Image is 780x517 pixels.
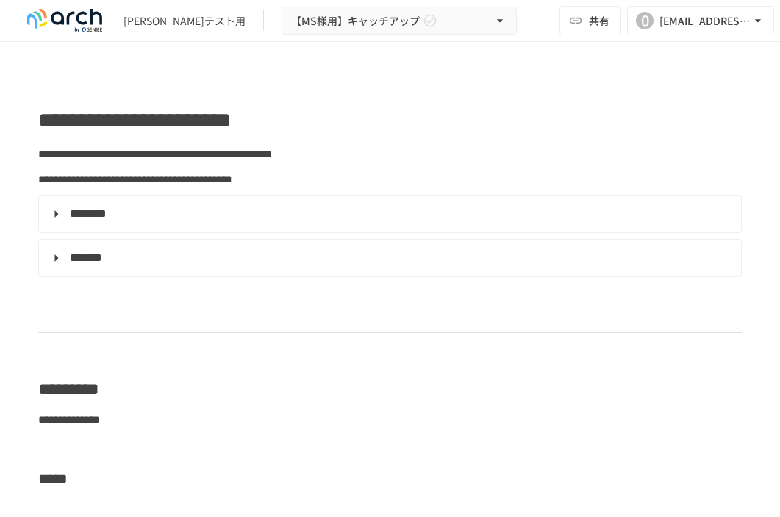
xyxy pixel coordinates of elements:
div: [EMAIL_ADDRESS][DOMAIN_NAME] [659,12,751,30]
img: logo-default@2x-9cf2c760.svg [18,9,112,32]
button: 【MS様用】キャッチアップ [282,7,517,35]
div: [PERSON_NAME]テスト用 [124,13,246,29]
span: 【MS様用】キャッチアップ [291,12,420,30]
button: 0[EMAIL_ADDRESS][DOMAIN_NAME] [627,6,774,35]
div: 0 [636,12,654,29]
button: 共有 [559,6,621,35]
span: 共有 [589,13,609,29]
